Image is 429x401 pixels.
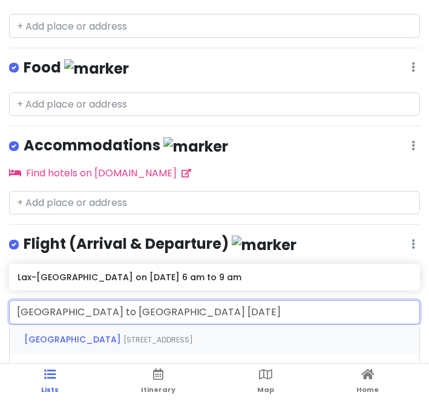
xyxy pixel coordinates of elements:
span: Lists [41,385,59,394]
span: [STREET_ADDRESS] [123,335,193,345]
span: Map [257,385,274,394]
h4: Flight (Arrival & Departure) [24,234,296,254]
img: marker [64,59,129,78]
span: Itinerary [141,385,175,394]
input: + Add place or address [9,92,420,117]
a: Find hotels on [DOMAIN_NAME] [9,166,191,180]
img: marker [163,137,228,156]
input: + Add place or address [9,300,420,324]
h4: Accommodations [24,136,228,156]
a: Itinerary [141,364,175,401]
input: + Add place or address [9,191,420,215]
a: Lists [41,364,59,401]
a: Map [257,364,274,401]
span: Home [356,385,379,394]
h6: Lax-[GEOGRAPHIC_DATA] on [DATE] 6 am to 9 am [18,272,411,283]
span: [GEOGRAPHIC_DATA] [24,333,123,345]
a: Home [356,364,379,401]
img: marker [232,236,296,254]
h4: Food [24,58,129,78]
input: + Add place or address [9,14,420,38]
span: SNACK KOREA [24,362,87,374]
